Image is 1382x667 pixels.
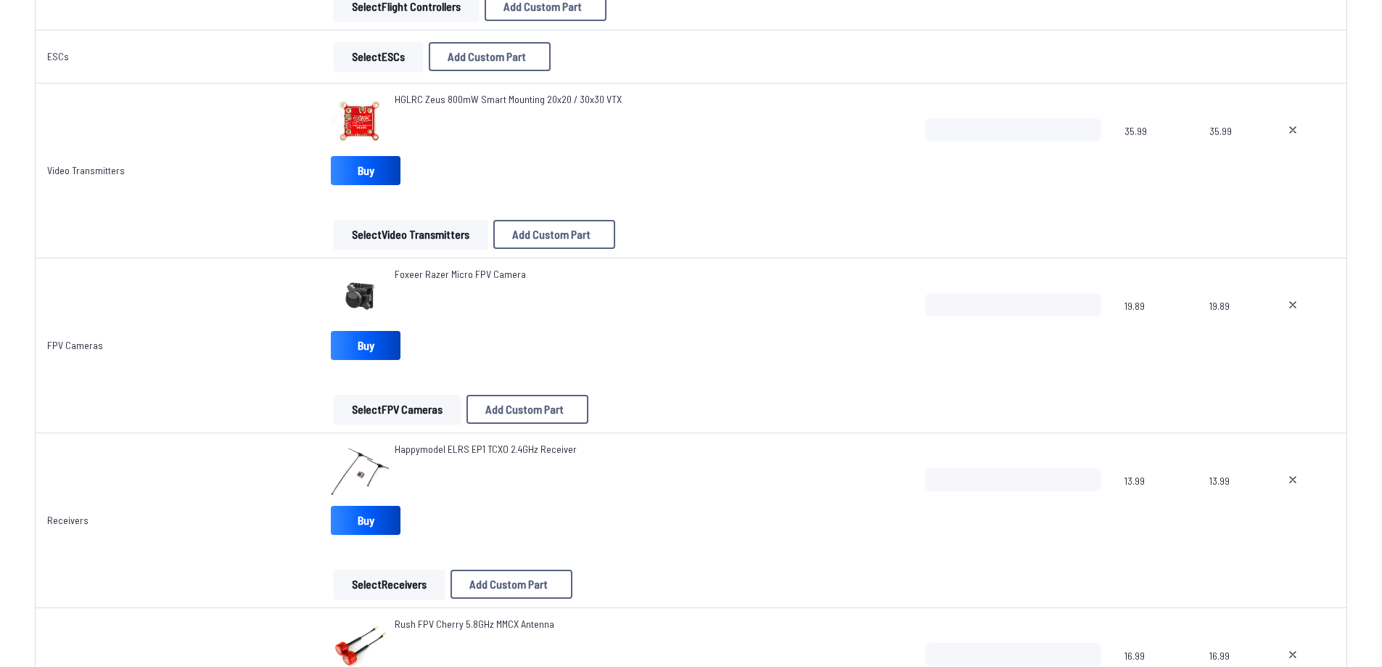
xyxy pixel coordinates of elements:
[331,506,400,535] a: Buy
[1124,118,1186,188] span: 35.99
[1209,293,1251,363] span: 19.89
[493,220,615,249] button: Add Custom Part
[395,267,526,282] a: Foxeer Razer Micro FPV Camera
[334,395,461,424] button: SelectFPV Cameras
[395,617,554,631] a: Rush FPV Cherry 5.8GHz MMCX Antenna
[503,1,582,12] span: Add Custom Part
[331,570,448,599] a: SelectReceivers
[395,268,526,280] span: Foxeer Razer Micro FPV Camera
[331,156,400,185] a: Buy
[331,442,389,500] img: image
[429,42,551,71] button: Add Custom Part
[331,331,400,360] a: Buy
[47,514,89,526] a: Receivers
[451,570,572,599] button: Add Custom Part
[331,267,389,325] img: image
[1124,468,1186,538] span: 13.99
[331,220,490,249] a: SelectVideo Transmitters
[1124,293,1186,363] span: 19.89
[47,50,69,62] a: ESCs
[334,42,423,71] button: SelectESCs
[1209,118,1251,188] span: 35.99
[395,93,622,105] span: HGLRC Zeus 800mW Smart Mounting 20x20 / 30x30 VTX
[512,229,591,240] span: Add Custom Part
[334,570,445,599] button: SelectReceivers
[1209,468,1251,538] span: 13.99
[395,443,577,455] span: Happymodel ELRS EP1 TCXO 2.4GHz Receiver
[331,42,426,71] a: SelectESCs
[331,395,464,424] a: SelectFPV Cameras
[395,442,577,457] a: Happymodel ELRS EP1 TCXO 2.4GHz Receiver
[331,92,389,150] img: image
[395,618,554,630] span: Rush FPV Cherry 5.8GHz MMCX Antenna
[47,339,103,351] a: FPV Cameras
[485,404,564,415] span: Add Custom Part
[395,92,622,107] a: HGLRC Zeus 800mW Smart Mounting 20x20 / 30x30 VTX
[469,578,548,590] span: Add Custom Part
[47,164,125,176] a: Video Transmitters
[334,220,488,249] button: SelectVideo Transmitters
[466,395,588,424] button: Add Custom Part
[448,51,526,62] span: Add Custom Part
